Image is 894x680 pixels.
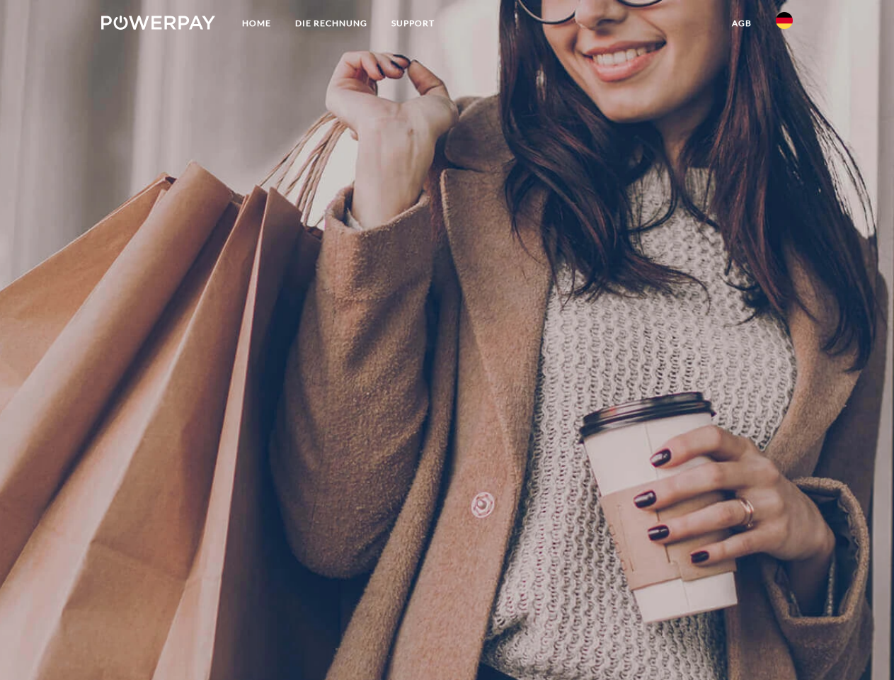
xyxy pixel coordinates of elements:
[230,11,283,36] a: Home
[283,11,379,36] a: DIE RECHNUNG
[720,11,764,36] a: agb
[379,11,447,36] a: SUPPORT
[101,16,215,30] img: logo-powerpay-white.svg
[776,12,793,29] img: de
